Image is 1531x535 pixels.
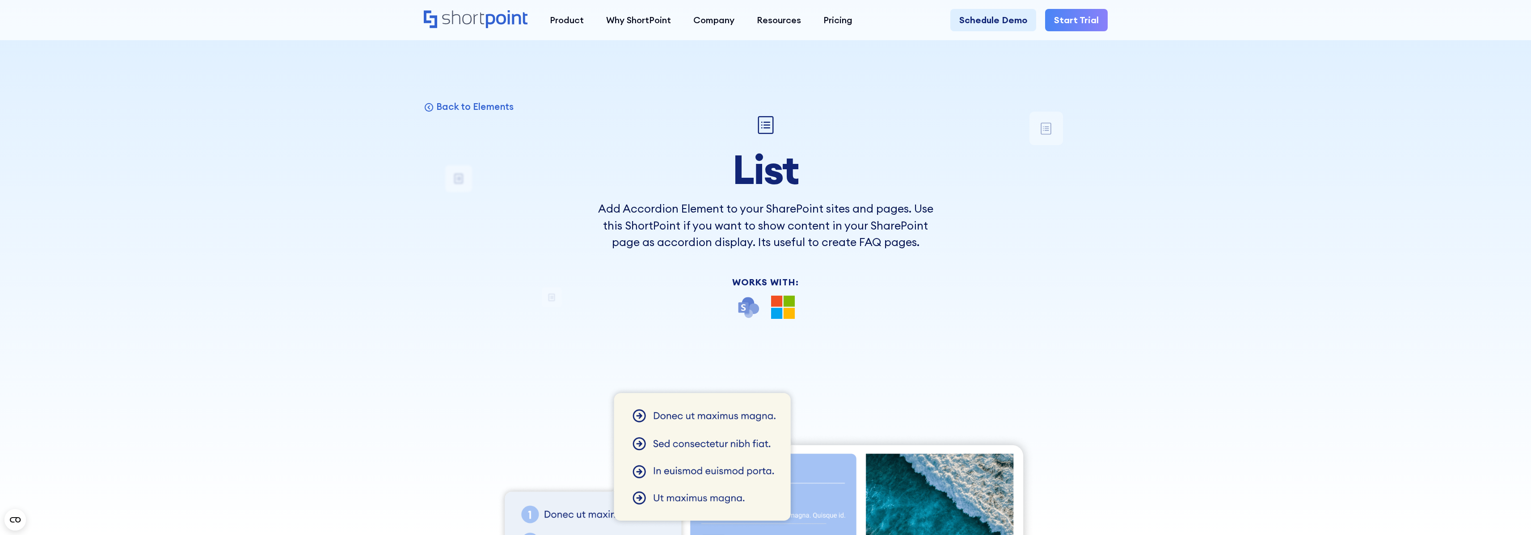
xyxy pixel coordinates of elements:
div: Pricing [823,13,852,27]
div: Works With: [598,278,933,287]
a: Schedule Demo [950,9,1036,31]
a: Back to Elements [424,100,514,113]
div: Resources [757,13,801,27]
iframe: Chat Widget [1486,492,1531,535]
a: Resources [746,9,812,31]
img: SharePoint icon [737,296,760,319]
a: Home [424,10,528,29]
a: Product [539,9,595,31]
div: Company [693,13,734,27]
img: Microsoft 365 logo [771,296,795,319]
p: Back to Elements [436,100,514,113]
a: Why ShortPoint [595,9,682,31]
p: Add Accordion Element to your SharePoint sites and pages. Use this ShortPoint if you want to show... [598,201,933,251]
a: Company [682,9,746,31]
h1: List [598,147,933,192]
img: List [752,112,779,138]
div: Product [550,13,584,27]
button: Open CMP widget [4,509,26,531]
div: Why ShortPoint [606,13,671,27]
a: Pricing [812,9,864,31]
a: Start Trial [1045,9,1108,31]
